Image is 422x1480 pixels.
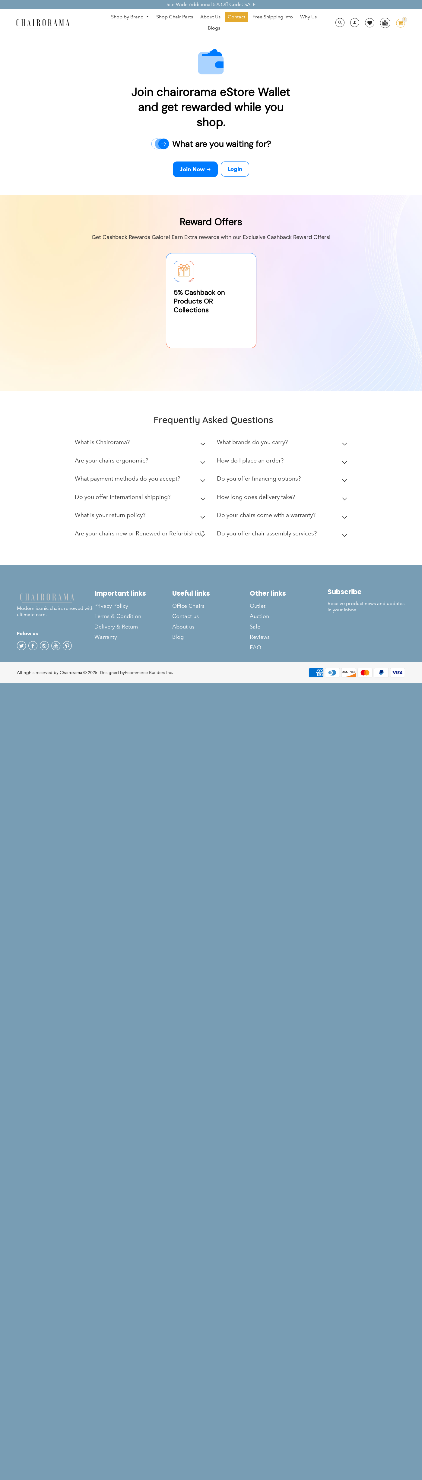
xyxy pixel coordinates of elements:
a: Privacy Policy [94,601,172,611]
a: Ecommerce Builders Inc. [125,670,173,675]
h2: How long does delivery take? [217,494,295,500]
h2: Do you offer chair assembly services? [217,530,317,537]
span: Blogs [208,25,220,31]
a: Blog [172,632,250,642]
h2: What payment methods do you accept? [75,475,180,482]
span: Shop Chair Parts [156,14,193,20]
summary: Do your chairs come with a warranty? [217,507,350,526]
h2: Do you offer financing options? [217,475,301,482]
a: Shop by Brand [108,12,152,22]
p: What are you waiting for? [169,136,271,152]
a: Free Shipping Info [249,12,296,22]
div: All rights reserved by Chairorama © 2025. Designed by [17,669,173,676]
span: Why Us [300,14,317,20]
img: chairorama [17,592,77,603]
span: Blog [172,634,184,641]
a: Why Us [297,12,320,22]
h4: Folow us [17,630,94,637]
summary: What brands do you carry? [217,434,350,453]
span: Privacy Policy [94,603,128,610]
a: FAQ [250,642,327,653]
span: Terms & Condition [94,613,141,620]
summary: How long does delivery take? [217,489,350,508]
h1: Reward Offers [92,210,331,233]
summary: What is your return policy? [75,507,208,526]
a: Outlet [250,601,327,611]
a: Blogs [205,23,223,33]
summary: What is Chairorama? [75,434,208,453]
span: Delivery & Return [94,623,138,630]
p: Modern iconic chairs renewed with ultimate care. [17,592,94,618]
a: Office Chairs [172,601,250,611]
h2: Frequently Asked Questions [75,414,352,425]
a: Terms & Condition [94,611,172,621]
h2: What brands do you carry? [217,439,288,446]
span: Auction [250,613,269,620]
p: Get Cashback Rewards Galore! Earn Extra rewards with our Exclusive Cashback Reward Offers! [92,233,331,241]
h2: Other links [250,589,327,597]
a: About us [172,622,250,632]
img: WhatsApp_Image_2024-07-12_at_16.23.01.webp [380,18,390,27]
a: About Us [197,12,224,22]
summary: Do you offer financing options? [217,471,350,489]
summary: How do I place an order? [217,453,350,471]
span: Contact us [172,613,199,620]
h2: Useful links [172,589,250,597]
summary: What payment methods do you accept? [75,471,208,489]
nav: DesktopNavigation [99,12,329,34]
span: About us [172,623,195,630]
a: Contact [225,12,248,22]
a: Delivery & Return [94,622,172,632]
h2: Are your chairs new or Renewed or Refurbished? [75,530,204,537]
h2: Important links [94,589,172,597]
a: Contact us [172,611,250,621]
summary: Are your chairs ergonomic? [75,453,208,471]
h2: Do your chairs come with a warranty? [217,512,316,519]
span: Free Shipping Info [252,14,293,20]
h2: How do I place an order? [217,457,284,464]
img: chairorama [13,18,73,29]
span: FAQ [250,644,261,651]
span: Outlet [250,603,265,610]
h2: Do you offer international shipping? [75,494,170,500]
span: About Us [200,14,221,20]
a: Auction [250,611,327,621]
span: Warranty [94,634,117,641]
span: Office Chairs [172,603,205,610]
a: Reviews [250,632,327,642]
a: Shop Chair Parts [153,12,196,22]
summary: Do you offer international shipping? [75,489,208,508]
summary: Do you offer chair assembly services? [217,526,350,544]
summary: Are your chairs new or Renewed or Refurbished? [75,526,208,544]
span: Reviews [250,634,270,641]
a: Join Now [173,161,218,177]
h2: What is your return policy? [75,512,145,519]
a: 1 [392,19,405,28]
p: Join chairorama eStore Wallet and get rewarded while you shop. [130,77,293,136]
a: Warranty [94,632,172,642]
a: Login [221,161,249,177]
h2: Are your chairs ergonomic? [75,457,148,464]
h2: Subscribe [328,588,405,596]
span: 5 % Cashback on Products OR Collections [174,288,249,314]
span: Contact [228,14,245,20]
p: Receive product news and updates in your inbox [328,600,405,613]
div: 1 [402,17,407,22]
span: Sale [250,623,260,630]
h2: What is Chairorama? [75,439,130,446]
a: Sale [250,622,327,632]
